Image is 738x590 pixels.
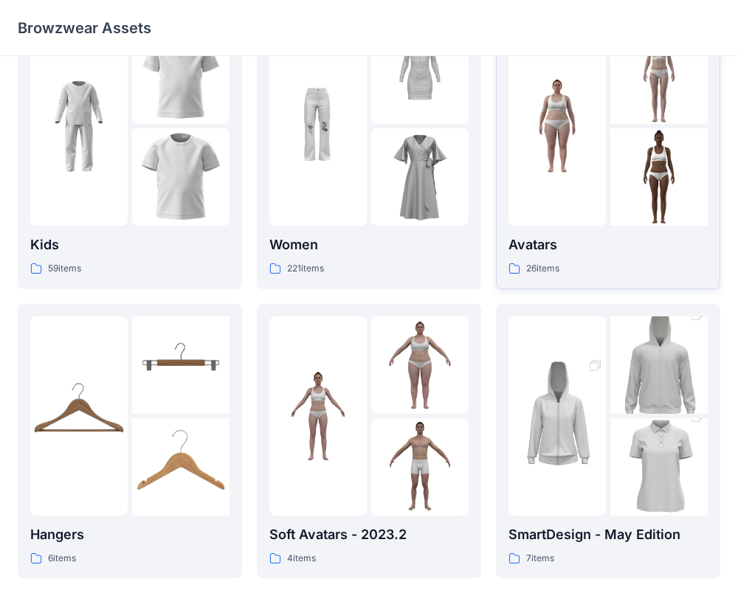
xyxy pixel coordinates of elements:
[269,235,469,255] p: Women
[371,418,469,516] img: folder 3
[287,551,316,566] p: 4 items
[30,367,128,465] img: folder 1
[508,343,606,489] img: folder 1
[18,304,242,579] a: folder 1folder 2folder 3Hangers6items
[526,551,554,566] p: 7 items
[371,316,469,414] img: folder 2
[610,292,708,438] img: folder 2
[371,128,469,226] img: folder 3
[508,235,708,255] p: Avatars
[48,261,81,277] p: 59 items
[132,418,230,516] img: folder 3
[496,304,720,579] a: folder 1folder 2folder 3SmartDesign - May Edition7items
[610,128,708,226] img: folder 3
[132,316,230,414] img: folder 2
[18,14,242,289] a: folder 1folder 2folder 3Kids59items
[269,524,469,545] p: Soft Avatars - 2023.2
[526,261,559,277] p: 26 items
[132,27,230,124] img: folder 2
[269,367,367,465] img: folder 1
[496,14,720,289] a: folder 1folder 2folder 3Avatars26items
[269,77,367,175] img: folder 1
[610,394,708,540] img: folder 3
[30,235,230,255] p: Kids
[30,524,230,545] p: Hangers
[508,77,606,175] img: folder 1
[30,77,128,175] img: folder 1
[132,128,230,226] img: folder 3
[287,261,324,277] p: 221 items
[610,27,708,124] img: folder 2
[371,27,469,124] img: folder 2
[508,524,708,545] p: SmartDesign - May Edition
[48,551,76,566] p: 6 items
[18,18,151,38] p: Browzwear Assets
[257,304,481,579] a: folder 1folder 2folder 3Soft Avatars - 2023.24items
[257,14,481,289] a: folder 1folder 2folder 3Women221items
